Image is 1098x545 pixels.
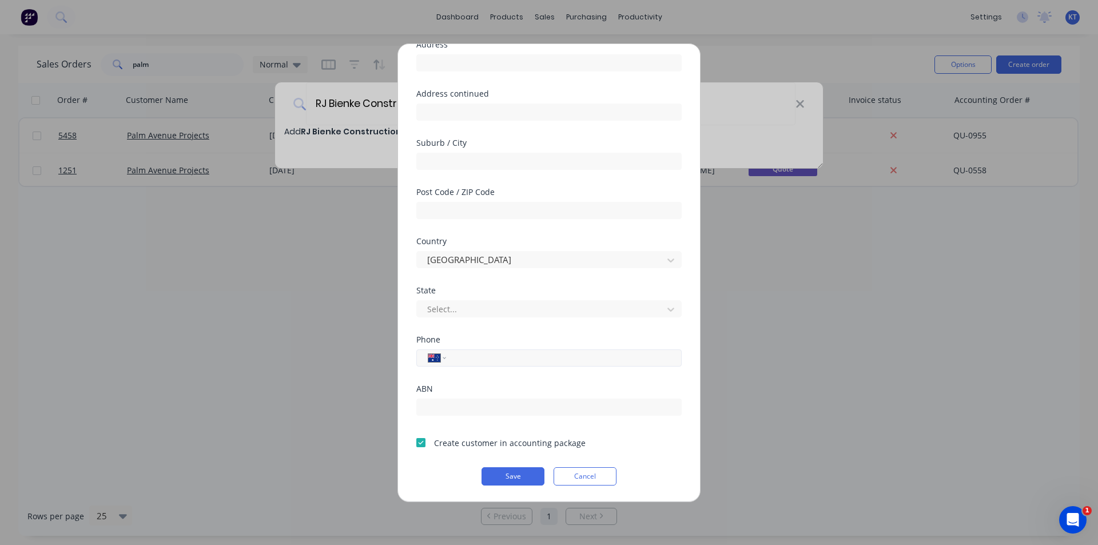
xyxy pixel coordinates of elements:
div: State [416,287,682,295]
div: ABN [416,385,682,393]
button: Cancel [554,467,616,486]
div: Create customer in accounting package [434,437,586,449]
div: Address [416,41,682,49]
div: Post Code / ZIP Code [416,188,682,196]
div: Phone [416,336,682,344]
div: Address continued [416,90,682,98]
iframe: Intercom live chat [1059,506,1087,534]
div: Country [416,237,682,245]
div: Suburb / City [416,139,682,147]
span: 1 [1083,506,1092,515]
button: Save [482,467,544,486]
